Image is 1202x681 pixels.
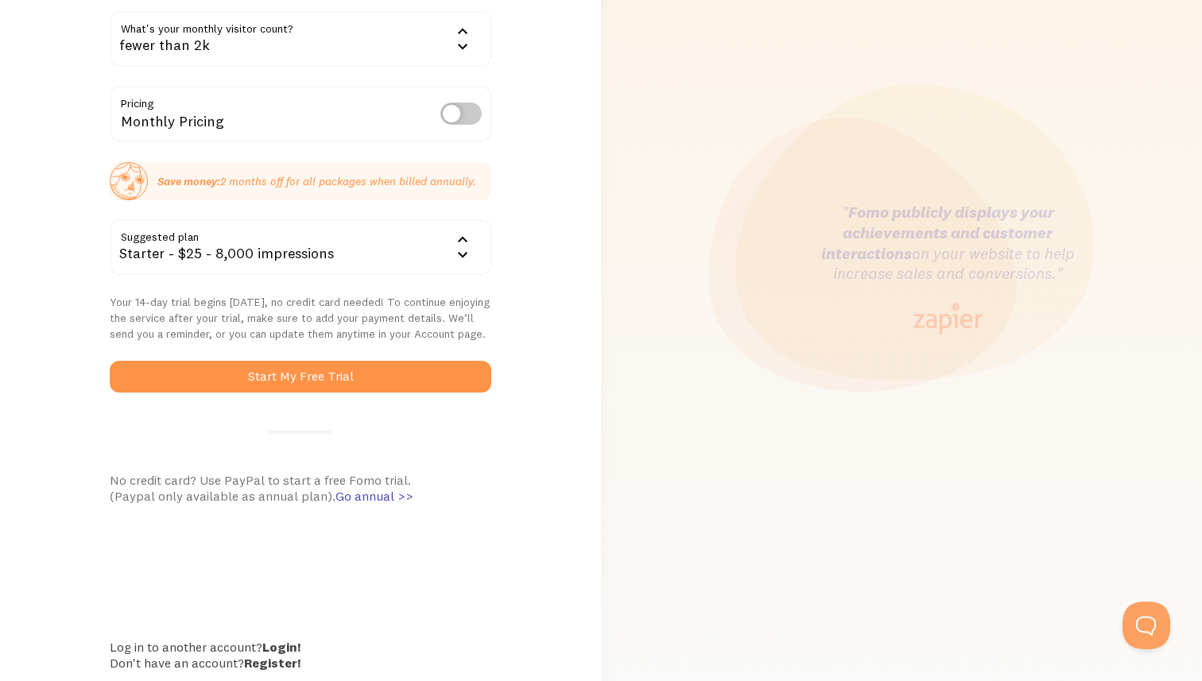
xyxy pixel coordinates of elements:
div: No credit card? Use PayPal to start a free Fomo trial. (Paypal only available as annual plan). [110,472,491,504]
div: Log in to another account? [110,639,491,655]
div: fewer than 2k [110,11,491,67]
div: Monthly Pricing [110,86,491,144]
p: 2 months off for all packages when billed annually. [157,173,476,189]
a: Login! [262,639,300,655]
a: Register! [244,655,300,671]
div: Starter - $25 - 8,000 impressions [110,219,491,275]
iframe: Help Scout Beacon - Open [1123,602,1170,649]
button: Start My Free Trial [110,361,491,393]
h3: " on your website to help increase sales and conversions." [820,202,1075,284]
p: Your 14-day trial begins [DATE], no credit card needed! To continue enjoying the service after yo... [110,294,491,342]
strong: Save money: [157,174,220,188]
strong: Fomo publicly displays your achievements and customer interactions [821,202,1054,262]
img: zapier-logo-67829435118c75c76cb2dd6da18087269b6957094811fad6c81319a220d8a412.png [913,303,983,335]
div: Don't have an account? [110,655,491,671]
span: Go annual >> [335,488,413,504]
